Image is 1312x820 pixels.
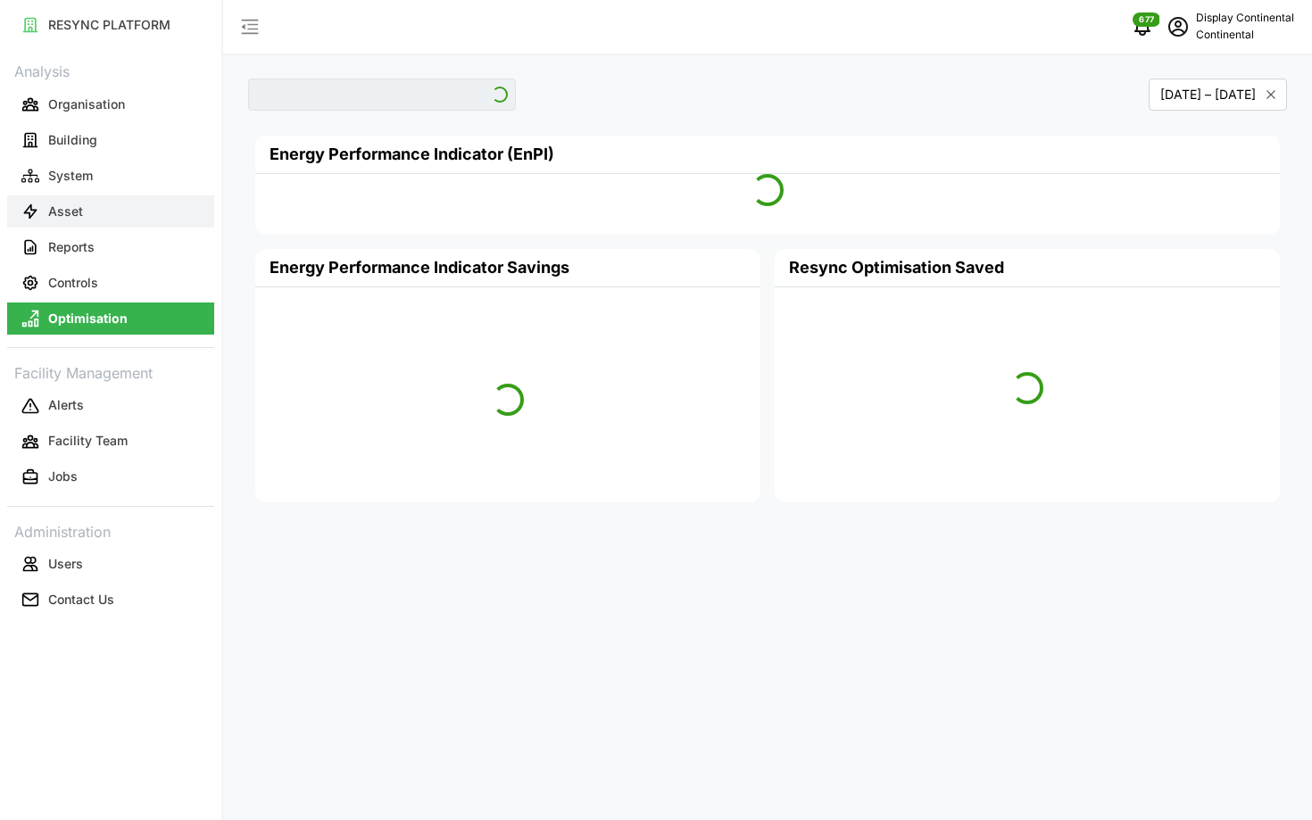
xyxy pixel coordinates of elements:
button: System [7,160,214,192]
p: Alerts [48,396,84,414]
p: Facility Management [7,359,214,385]
a: Users [7,546,214,582]
p: Asset [48,203,83,220]
button: [DATE] – [DATE] [1149,79,1287,111]
p: Analysis [7,57,214,83]
a: Reports [7,229,214,265]
p: Display Continental [1196,10,1294,27]
button: Organisation [7,88,214,120]
button: Contact Us [7,584,214,616]
a: Alerts [7,388,214,424]
p: Organisation [48,95,125,113]
p: Administration [7,518,214,543]
a: Asset [7,194,214,229]
span: 677 [1139,13,1154,26]
button: Controls [7,267,214,299]
p: Contact Us [48,591,114,609]
a: System [7,158,214,194]
button: Alerts [7,390,214,422]
a: Controls [7,265,214,301]
a: Building [7,122,214,158]
a: Organisation [7,87,214,122]
button: Reports [7,231,214,263]
h4: Resync Optimisation Saved [789,256,1004,279]
p: Optimisation [48,310,128,327]
button: Asset [7,195,214,228]
a: Jobs [7,460,214,495]
h4: Energy Performance Indicator Savings [270,256,569,279]
a: Facility Team [7,424,214,460]
button: RESYNC PLATFORM [7,9,214,41]
p: Jobs [48,468,78,485]
a: Contact Us [7,582,214,617]
button: schedule [1160,9,1196,45]
p: System [48,167,93,185]
a: RESYNC PLATFORM [7,7,214,43]
p: Continental [1196,27,1294,44]
p: Facility Team [48,432,128,450]
button: Facility Team [7,426,214,458]
p: Controls [48,274,98,292]
h4: Energy Performance Indicator (EnPI) [270,143,554,166]
button: notifications [1125,9,1160,45]
p: Building [48,131,97,149]
p: Users [48,555,83,573]
button: Users [7,548,214,580]
button: Building [7,124,214,156]
p: Reports [48,238,95,256]
p: RESYNC PLATFORM [48,16,170,34]
button: Jobs [7,461,214,493]
a: Optimisation [7,301,214,336]
button: Optimisation [7,302,214,335]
